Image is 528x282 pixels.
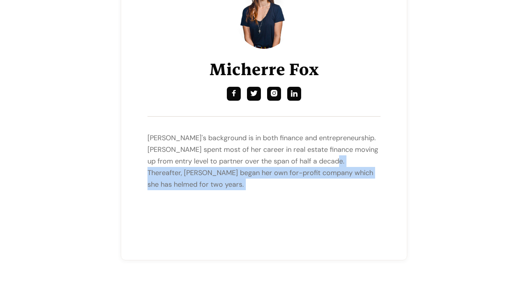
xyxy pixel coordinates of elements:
p: [PERSON_NAME]'s background is in both finance and entrepreneurship. [PERSON_NAME] spent most of h... [147,132,381,190]
div:  [291,89,298,98]
a:  [247,87,261,101]
a:  [267,87,281,101]
a:  [287,87,301,101]
div:  [230,89,237,98]
div:  [271,89,278,98]
a:  [227,87,241,101]
h1: Micherre Fox [209,58,319,81]
div:  [250,89,257,98]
